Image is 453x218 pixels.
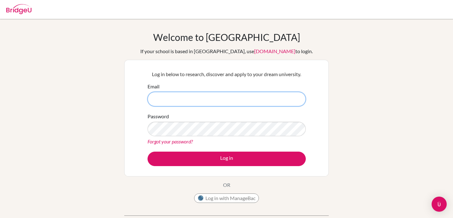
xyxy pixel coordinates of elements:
label: Email [148,83,159,90]
img: Bridge-U [6,4,31,14]
a: Forgot your password? [148,138,193,144]
label: Password [148,113,169,120]
button: Log in with ManageBac [194,193,259,203]
h1: Welcome to [GEOGRAPHIC_DATA] [153,31,300,43]
p: OR [223,181,230,189]
p: Log in below to research, discover and apply to your dream university. [148,70,306,78]
a: [DOMAIN_NAME] [254,48,295,54]
button: Log in [148,152,306,166]
div: If your school is based in [GEOGRAPHIC_DATA], use to login. [140,48,313,55]
div: Open Intercom Messenger [432,197,447,212]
